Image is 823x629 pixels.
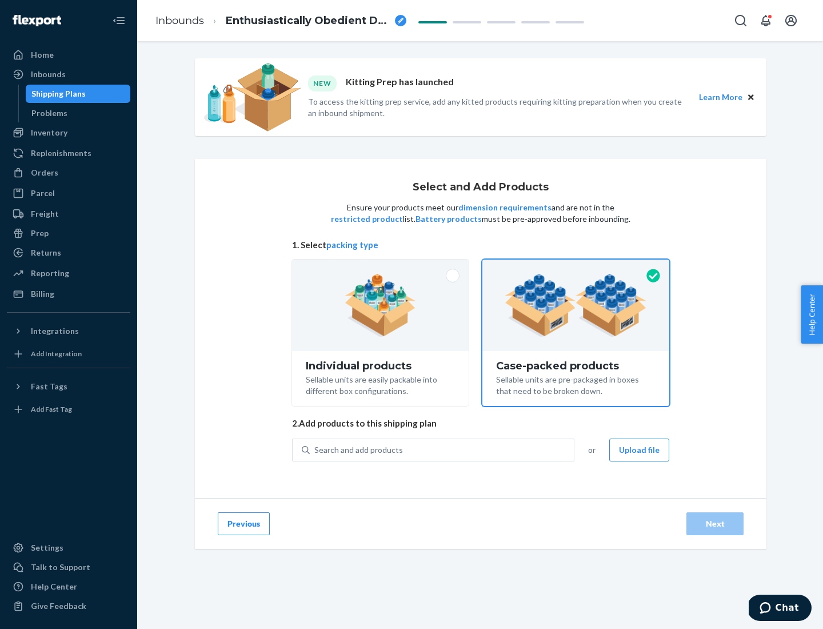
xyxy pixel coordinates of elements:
div: Add Fast Tag [31,404,72,414]
span: Enthusiastically Obedient Dragonfly [226,14,390,29]
a: Replenishments [7,144,130,162]
button: Previous [218,512,270,535]
div: Talk to Support [31,562,90,573]
div: Returns [31,247,61,258]
a: Problems [26,104,131,122]
ol: breadcrumbs [146,4,416,38]
div: Give Feedback [31,600,86,612]
div: Sellable units are pre-packaged in boxes that need to be broken down. [496,372,656,397]
div: Billing [31,288,54,300]
div: Parcel [31,188,55,199]
div: Fast Tags [31,381,67,392]
div: Replenishments [31,148,91,159]
a: Prep [7,224,130,242]
div: Individual products [306,360,455,372]
button: packing type [326,239,378,251]
div: Search and add products [314,444,403,456]
a: Add Integration [7,345,130,363]
div: Case-packed products [496,360,656,372]
div: Reporting [31,268,69,279]
button: Learn More [699,91,742,103]
div: Sellable units are easily packable into different box configurations. [306,372,455,397]
button: Battery products [416,213,482,225]
a: Home [7,46,130,64]
a: Returns [7,244,130,262]
h1: Select and Add Products [413,182,549,193]
button: Give Feedback [7,597,130,615]
p: Ensure your products meet our and are not in the list. must be pre-approved before inbounding. [330,202,632,225]
div: Freight [31,208,59,220]
a: Billing [7,285,130,303]
a: Help Center [7,578,130,596]
a: Parcel [7,184,130,202]
img: Flexport logo [13,15,61,26]
div: Home [31,49,54,61]
div: Problems [31,108,67,119]
div: Next [696,518,734,530]
a: Inbounds [7,65,130,83]
img: case-pack.59cecea509d18c883b923b81aeac6d0b.png [505,274,647,337]
button: Close Navigation [107,9,130,32]
a: Settings [7,539,130,557]
div: Add Integration [31,349,82,359]
a: Reporting [7,264,130,282]
button: Fast Tags [7,377,130,396]
img: individual-pack.facf35554cb0f1810c75b2bd6df2d64e.png [345,274,416,337]
a: Freight [7,205,130,223]
div: Help Center [31,581,77,592]
button: Next [686,512,744,535]
button: Open account menu [780,9,802,32]
button: restricted product [331,213,403,225]
button: Integrations [7,322,130,340]
div: Inbounds [31,69,66,80]
div: Prep [31,228,49,239]
div: Settings [31,542,63,554]
a: Inventory [7,124,130,142]
button: Close [745,91,757,103]
button: Help Center [801,285,823,344]
span: or [588,444,596,456]
a: Inbounds [155,14,204,27]
button: Open Search Box [729,9,752,32]
a: Add Fast Tag [7,400,130,419]
div: Shipping Plans [31,88,86,99]
div: NEW [308,75,337,91]
p: Kitting Prep has launched [346,75,454,91]
a: Shipping Plans [26,85,131,103]
iframe: Opens a widget where you can chat to one of our agents [749,595,812,623]
button: dimension requirements [458,202,552,213]
button: Talk to Support [7,558,130,576]
div: Orders [31,167,58,178]
span: 2. Add products to this shipping plan [292,417,669,429]
p: To access the kitting prep service, add any kitted products requiring kitting preparation when yo... [308,96,689,119]
button: Upload file [609,439,669,461]
button: Open notifications [754,9,777,32]
div: Inventory [31,127,67,138]
div: Integrations [31,325,79,337]
span: 1. Select [292,239,669,251]
a: Orders [7,164,130,182]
